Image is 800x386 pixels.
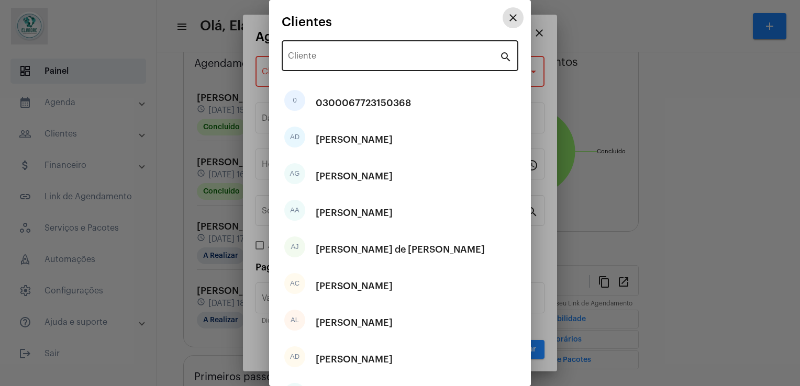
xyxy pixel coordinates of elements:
div: AA [284,200,305,221]
mat-icon: close [507,12,519,24]
div: AJ [284,236,305,257]
div: [PERSON_NAME] de [PERSON_NAME] [316,234,485,265]
div: [PERSON_NAME] [316,344,393,375]
div: 0300067723150368 [316,87,411,119]
div: AD [284,127,305,147]
div: AC [284,273,305,294]
div: 0 [284,90,305,111]
div: [PERSON_NAME] [316,270,393,302]
div: [PERSON_NAME] [316,124,393,155]
div: AL [284,310,305,331]
div: AG [284,163,305,184]
mat-icon: search [499,50,512,63]
input: Pesquisar cliente [288,53,499,63]
div: [PERSON_NAME] [316,161,393,192]
div: AD [284,346,305,367]
div: [PERSON_NAME] [316,307,393,338]
div: [PERSON_NAME] [316,197,393,229]
span: Clientes [282,15,332,29]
